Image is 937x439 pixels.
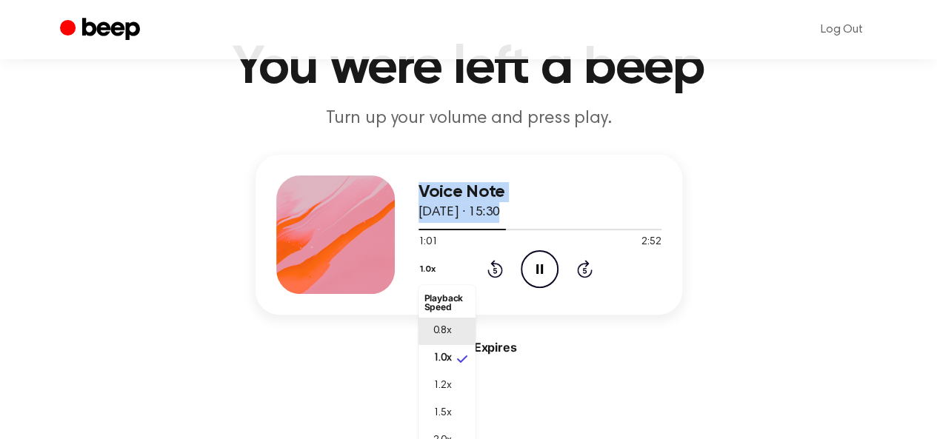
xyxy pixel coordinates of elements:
[256,338,682,356] div: Never Expires
[419,235,438,250] span: 1:01
[806,12,878,47] a: Log Out
[419,257,441,282] button: 1.0x
[90,41,848,95] h1: You were left a beep
[419,288,476,318] li: Playback Speed
[184,107,753,131] p: Turn up your volume and press play.
[433,351,452,366] span: 1.0x
[60,16,144,44] a: Beep
[419,182,661,202] h3: Voice Note
[419,206,500,219] span: [DATE] · 15:30
[433,324,452,339] span: 0.8x
[433,378,452,394] span: 1.2x
[433,406,452,421] span: 1.5x
[641,235,661,250] span: 2:52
